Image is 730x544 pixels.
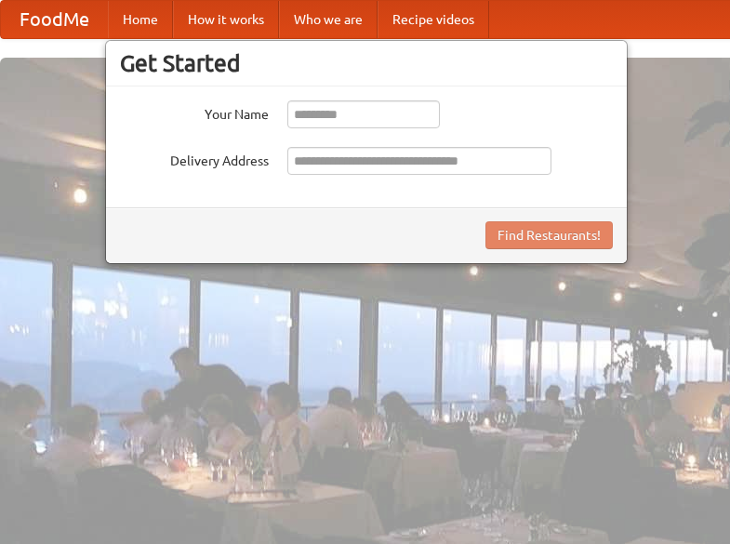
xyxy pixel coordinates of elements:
[1,1,108,38] a: FoodMe
[378,1,489,38] a: Recipe videos
[173,1,279,38] a: How it works
[279,1,378,38] a: Who we are
[485,221,613,249] button: Find Restaurants!
[108,1,173,38] a: Home
[120,49,613,77] h3: Get Started
[120,100,269,124] label: Your Name
[120,147,269,170] label: Delivery Address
